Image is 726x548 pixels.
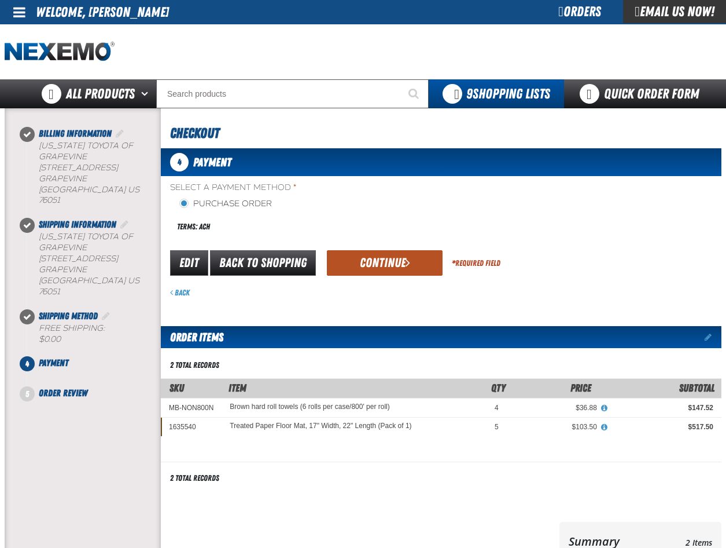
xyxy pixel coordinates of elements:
[170,250,208,276] a: Edit
[39,334,61,344] strong: $0.00
[170,153,189,171] span: 4
[613,403,713,412] div: $147.52
[169,382,184,394] a: SKU
[39,323,161,345] div: Free Shipping:
[27,218,161,309] li: Shipping Information. Step 2 of 5. Completed
[39,276,126,286] span: [GEOGRAPHIC_DATA]
[39,310,98,322] span: Shipping Method
[100,310,112,322] a: Edit Shipping Method
[128,185,139,195] span: US
[39,128,112,139] span: Billing Information
[327,250,443,276] button: Continue
[66,83,135,104] span: All Products
[39,357,68,368] span: Payment
[20,356,35,371] span: 4
[229,382,246,394] span: Item
[170,214,441,239] div: Terms: ACH
[429,79,564,108] button: You have 9 Shopping Lists. Open to view details
[679,382,714,394] span: Subtotal
[452,258,500,269] div: Required Field
[193,155,231,169] span: Payment
[491,382,506,394] span: Qty
[39,287,60,297] bdo: 76051
[27,309,161,357] li: Shipping Method. Step 3 of 5. Completed
[39,174,87,184] span: GRAPEVINE
[570,382,591,394] span: Price
[170,360,219,371] div: 2 total records
[170,473,219,484] div: 2 total records
[705,333,721,341] a: Edit items
[128,276,139,286] span: US
[39,219,116,230] span: Shipping Information
[170,182,441,193] span: Select a Payment Method
[564,79,721,108] a: Quick Order Form
[161,398,222,417] td: MB-NON800N
[230,403,389,411] a: Brown hard roll towels (6 rolls per case/800' per roll)
[39,163,118,173] span: [STREET_ADDRESS]
[39,185,126,195] span: [GEOGRAPHIC_DATA]
[137,79,156,108] button: Open All Products pages
[39,232,133,253] span: [US_STATE] Toyota of Grapevine
[39,254,118,264] span: [STREET_ADDRESS]
[27,127,161,218] li: Billing Information. Step 1 of 5. Completed
[156,79,429,108] input: Search
[230,422,411,430] a: Treated Paper Floor Mat, 17" Width, 22" Length (Pack of 1)
[19,127,161,400] nav: Checkout steps. Current step is Payment. Step 4 of 5
[495,404,499,412] span: 4
[20,386,35,401] span: 5
[161,326,223,348] h2: Order Items
[39,195,60,205] bdo: 76051
[170,125,219,141] span: Checkout
[597,422,612,433] button: View All Prices for Treated Paper Floor Mat, 17" Width, 22" Length (Pack of 1)
[495,423,499,431] span: 5
[210,250,316,276] a: Back to Shopping
[515,403,597,412] div: $36.88
[515,422,597,432] div: $103.50
[613,422,713,432] div: $517.50
[179,199,272,210] label: Purchase Order
[400,79,429,108] button: Start Searching
[114,128,126,139] a: Edit Billing Information
[27,386,161,400] li: Order Review. Step 5 of 5. Not Completed
[27,356,161,386] li: Payment. Step 4 of 5. Not Completed
[39,141,133,162] span: [US_STATE] Toyota of Grapevine
[5,42,115,62] img: Nexemo logo
[161,417,222,436] td: 1635540
[39,388,87,399] span: Order Review
[179,199,189,208] input: Purchase Order
[466,86,550,102] span: Shopping Lists
[39,265,87,275] span: GRAPEVINE
[597,403,612,414] button: View All Prices for Brown hard roll towels (6 rolls per case/800' per roll)
[119,219,130,230] a: Edit Shipping Information
[5,42,115,62] a: Home
[466,86,473,102] strong: 9
[170,288,190,297] a: Back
